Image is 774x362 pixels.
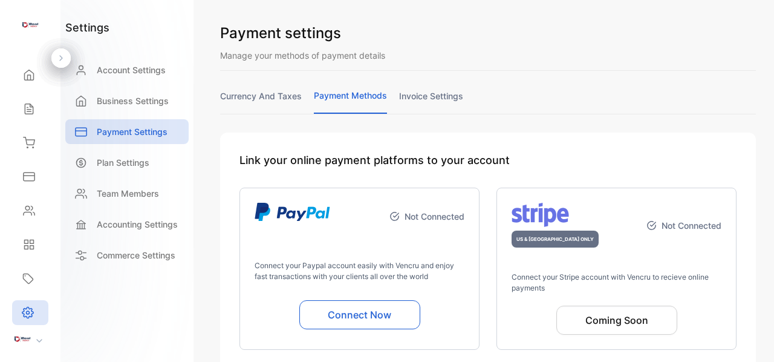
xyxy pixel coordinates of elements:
[65,150,189,175] a: Plan Settings
[255,203,330,221] img: logo
[65,212,189,237] a: Accounting Settings
[299,300,420,329] button: Connect Now
[512,203,569,227] img: logo
[97,218,178,231] p: Accounting Settings
[512,231,599,248] div: US & [GEOGRAPHIC_DATA] ONLY
[239,152,737,168] h1: Link your online payment platforms to your account
[220,49,756,62] p: Manage your methods of payment details
[65,58,189,82] a: Account Settings
[21,16,39,34] img: logo
[97,187,159,200] p: Team Members
[65,88,189,113] a: Business Settings
[662,219,721,232] p: Not Connected
[65,181,189,206] a: Team Members
[512,272,721,294] p: Connect your Stripe account with Vencru to recieve online payments
[220,90,302,113] a: currency and taxes
[97,125,167,138] p: Payment Settings
[97,249,175,262] p: Commerce Settings
[65,243,189,268] a: Commerce Settings
[255,260,464,282] p: Connect your Paypal account easily with Vencru and enjoy fast transactions with your clients all ...
[65,19,109,36] h1: settings
[97,64,166,76] p: Account Settings
[405,210,464,223] p: Not Connected
[314,89,387,114] a: payment methods
[399,90,463,113] a: invoice settings
[556,306,677,335] button: Coming Soon
[220,22,756,44] h1: Payment settings
[13,330,31,348] img: profile
[65,119,189,144] a: Payment Settings
[97,94,169,107] p: Business Settings
[97,156,149,169] p: Plan Settings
